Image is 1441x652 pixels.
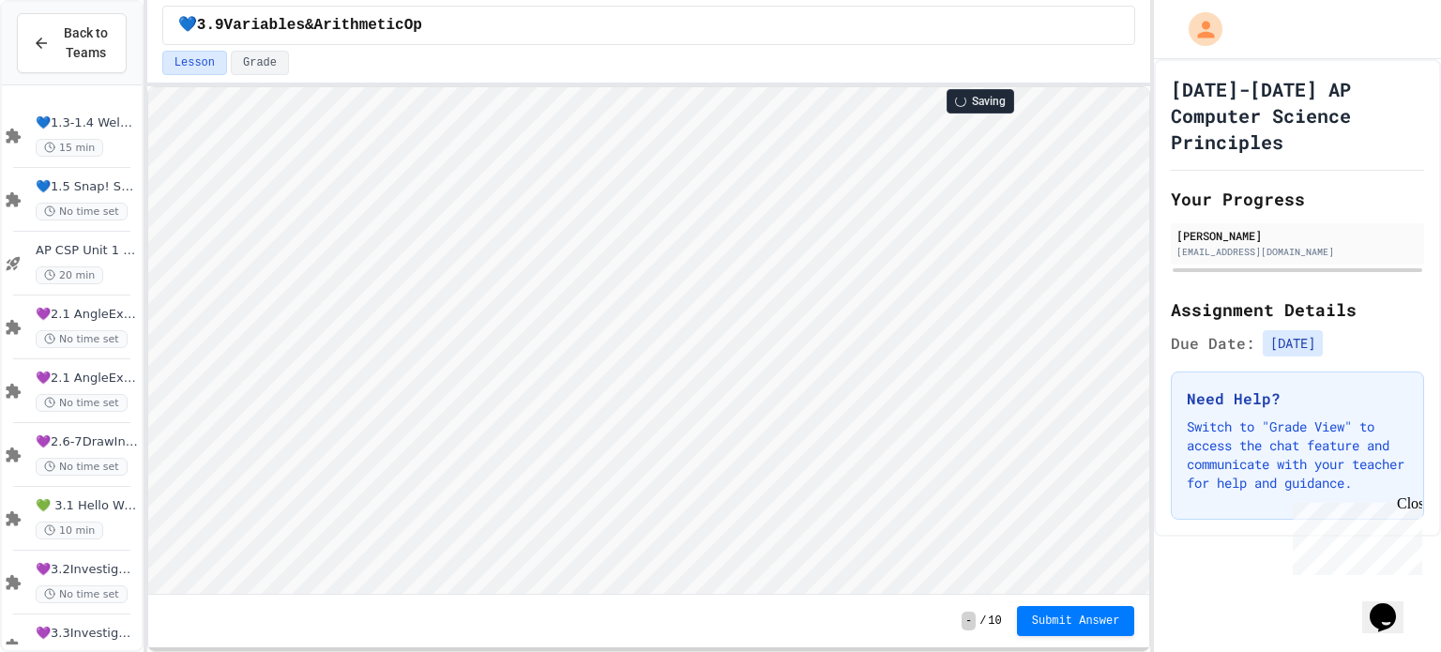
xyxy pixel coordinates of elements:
[1187,417,1408,493] p: Switch to "Grade View" to access the chat feature and communicate with your teacher for help and ...
[1171,296,1424,323] h2: Assignment Details
[36,562,138,578] span: 💜3.2InvestigateCreateVars
[1032,614,1120,629] span: Submit Answer
[8,8,129,119] div: Chat with us now!Close
[1017,606,1135,636] button: Submit Answer
[36,330,128,348] span: No time set
[972,94,1006,109] span: Saving
[61,23,111,63] span: Back to Teams
[36,394,128,412] span: No time set
[1362,577,1422,633] iframe: chat widget
[1169,8,1227,51] div: My Account
[178,14,422,37] span: 💙3.9Variables&ArithmeticOp
[1176,227,1418,244] div: [PERSON_NAME]
[231,51,289,75] button: Grade
[36,115,138,131] span: 💙1.3-1.4 WelcometoSnap!
[36,203,128,220] span: No time set
[36,266,103,284] span: 20 min
[148,87,1150,594] iframe: Snap! Programming Environment
[36,307,138,323] span: 💜2.1 AngleExperiments1
[36,458,128,476] span: No time set
[962,612,976,630] span: -
[1263,330,1323,356] span: [DATE]
[979,614,986,629] span: /
[36,434,138,450] span: 💜2.6-7DrawInternet
[36,498,138,514] span: 💚 3.1 Hello World
[36,243,138,259] span: AP CSP Unit 1 Review
[1171,332,1255,355] span: Due Date:
[1285,495,1422,575] iframe: chat widget
[36,585,128,603] span: No time set
[1171,186,1424,212] h2: Your Progress
[36,179,138,195] span: 💙1.5 Snap! ScavengerHunt
[1187,387,1408,410] h3: Need Help?
[36,626,138,642] span: 💜3.3InvestigateCreateVars(A:GraphOrg)
[162,51,227,75] button: Lesson
[1176,245,1418,259] div: [EMAIL_ADDRESS][DOMAIN_NAME]
[988,614,1001,629] span: 10
[17,13,127,73] button: Back to Teams
[36,371,138,387] span: 💜2.1 AngleExperiments2
[36,139,103,157] span: 15 min
[36,522,103,539] span: 10 min
[1171,76,1424,155] h1: [DATE]-[DATE] AP Computer Science Principles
